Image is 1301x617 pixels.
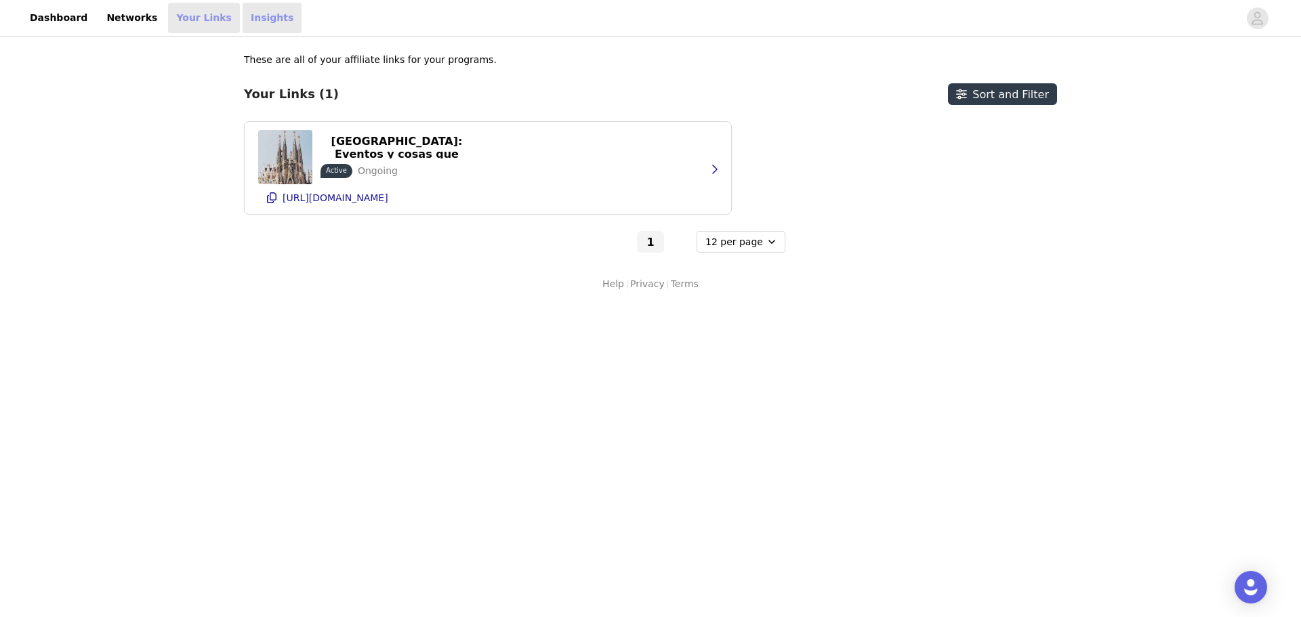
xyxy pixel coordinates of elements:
[1235,571,1267,603] div: Open Intercom Messenger
[329,122,465,173] p: Planes en [GEOGRAPHIC_DATA]: Eventos y cosas que hacer | Fever
[244,87,339,102] h3: Your Links (1)
[667,231,694,253] button: Go to next page
[948,83,1057,105] button: Sort and Filter
[258,187,718,209] button: [URL][DOMAIN_NAME]
[243,3,302,33] a: Insights
[607,231,634,253] button: Go to previous page
[1251,7,1264,29] div: avatar
[22,3,96,33] a: Dashboard
[602,277,624,291] a: Help
[283,192,388,203] p: [URL][DOMAIN_NAME]
[326,165,347,175] p: Active
[258,130,312,184] img: Planes en Barcelona: Eventos y cosas que hacer | Fever
[637,231,664,253] button: Go To Page 1
[98,3,165,33] a: Networks
[321,137,473,158] button: Planes en [GEOGRAPHIC_DATA]: Eventos y cosas que hacer | Fever
[168,3,240,33] a: Your Links
[244,53,497,67] p: These are all of your affiliate links for your programs.
[358,164,398,178] p: Ongoing
[630,277,665,291] a: Privacy
[671,277,699,291] a: Terms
